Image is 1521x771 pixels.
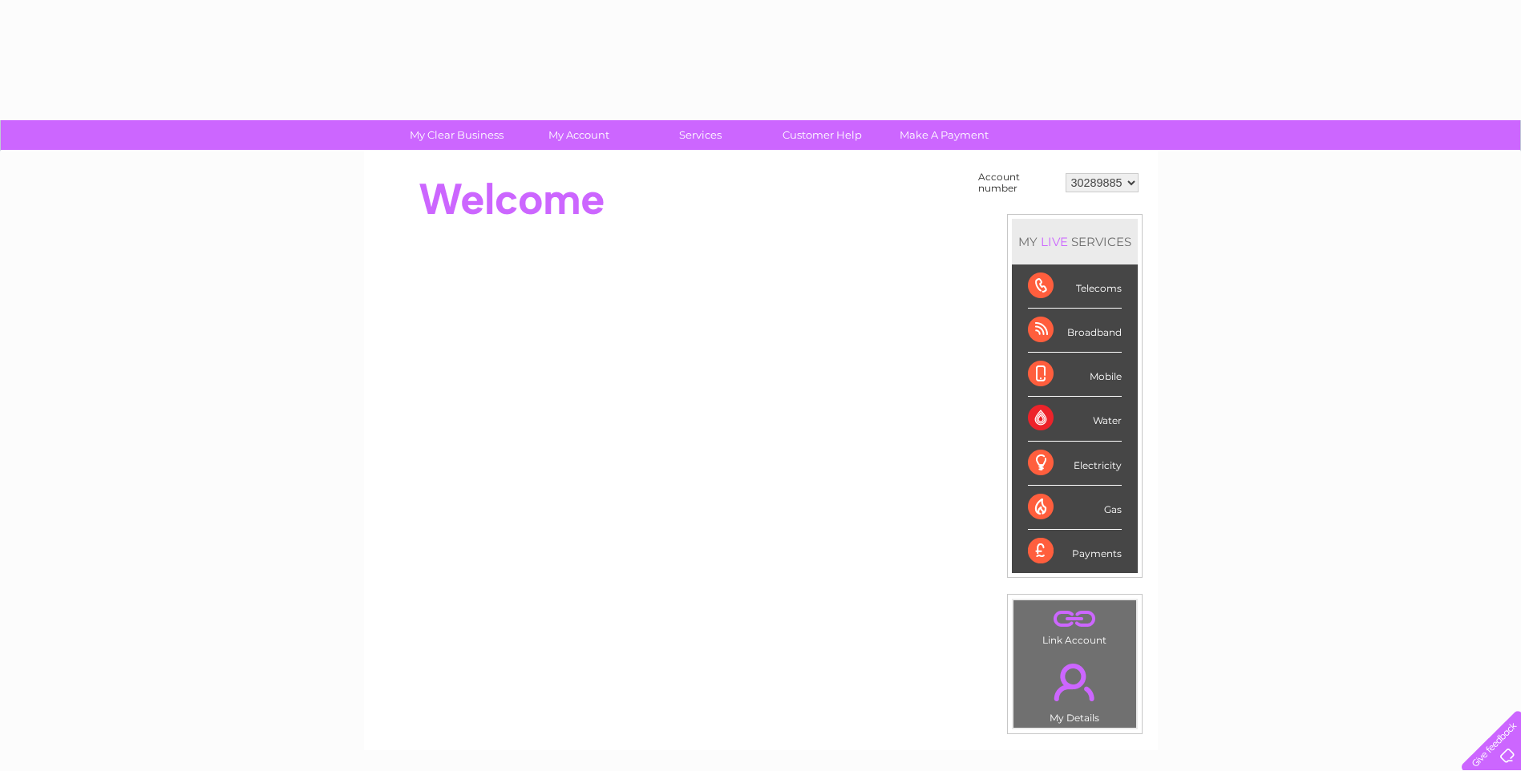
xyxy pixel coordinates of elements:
div: Gas [1028,486,1122,530]
a: Make A Payment [878,120,1010,150]
a: . [1017,654,1132,710]
div: MY SERVICES [1012,219,1138,264]
a: My Clear Business [390,120,523,150]
div: Water [1028,397,1122,441]
a: . [1017,604,1132,632]
a: My Account [512,120,645,150]
div: Telecoms [1028,264,1122,309]
td: Account number [974,168,1062,198]
a: Customer Help [756,120,888,150]
div: Payments [1028,530,1122,573]
td: My Details [1013,650,1137,729]
a: Services [634,120,767,150]
td: Link Account [1013,599,1137,650]
div: Mobile [1028,353,1122,397]
div: Electricity [1028,442,1122,486]
div: LIVE [1038,234,1071,249]
div: Broadband [1028,309,1122,353]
